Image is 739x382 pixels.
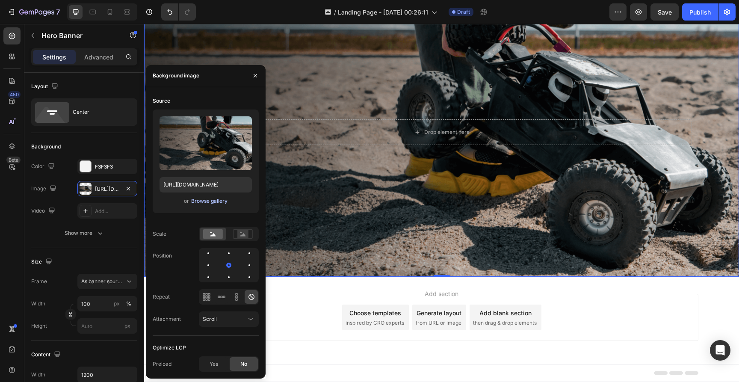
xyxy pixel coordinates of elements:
[77,296,137,311] input: px%
[335,284,387,293] div: Add blank section
[42,53,66,62] p: Settings
[114,300,120,308] div: px
[31,256,54,268] div: Size
[124,299,134,309] button: px
[95,163,135,171] div: F3F3F3
[31,371,45,379] div: Width
[457,8,470,16] span: Draft
[31,300,45,308] label: Width
[280,105,325,112] div: Drop element here
[31,183,58,195] div: Image
[31,81,60,92] div: Layout
[650,3,679,21] button: Save
[65,229,104,237] div: Show more
[153,72,199,80] div: Background image
[56,7,60,17] p: 7
[126,300,131,308] div: %
[153,230,166,238] div: Scale
[161,3,196,21] div: Undo/Redo
[31,161,56,172] div: Color
[81,278,123,285] span: As banner source
[112,299,122,309] button: %
[41,30,114,41] p: Hero Banner
[184,196,189,206] span: or
[31,143,61,151] div: Background
[153,97,170,105] div: Source
[210,360,218,368] span: Yes
[199,311,259,327] button: Scroll
[153,315,181,323] div: Attachment
[160,177,252,192] input: https://example.com/image.jpg
[153,360,171,368] div: Preload
[84,53,113,62] p: Advanced
[658,9,672,16] span: Save
[334,8,336,17] span: /
[710,340,730,361] div: Open Intercom Messenger
[153,293,170,301] div: Repeat
[31,349,62,361] div: Content
[73,102,125,122] div: Center
[203,316,217,322] span: Scroll
[3,3,64,21] button: 7
[153,344,186,352] div: Optimize LCP
[95,207,135,215] div: Add...
[153,252,172,260] div: Position
[240,360,247,368] span: No
[31,278,47,285] label: Frame
[77,318,137,334] input: px
[31,225,137,241] button: Show more
[160,116,252,170] img: preview-image
[338,8,428,17] span: Landing Page - [DATE] 00:26:11
[682,3,718,21] button: Publish
[272,295,317,303] span: from URL or image
[77,274,137,289] button: As banner source
[124,323,130,329] span: px
[8,91,21,98] div: 450
[144,24,739,382] iframe: Design area
[95,185,120,193] div: [URL][DOMAIN_NAME]
[31,322,47,330] label: Height
[31,205,57,217] div: Video
[191,197,228,205] button: Browse gallery
[6,157,21,163] div: Beta
[205,284,257,293] div: Choose templates
[201,295,260,303] span: inspired by CRO experts
[329,295,393,303] span: then drag & drop elements
[277,265,318,274] span: Add section
[689,8,711,17] div: Publish
[272,284,317,293] div: Generate layout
